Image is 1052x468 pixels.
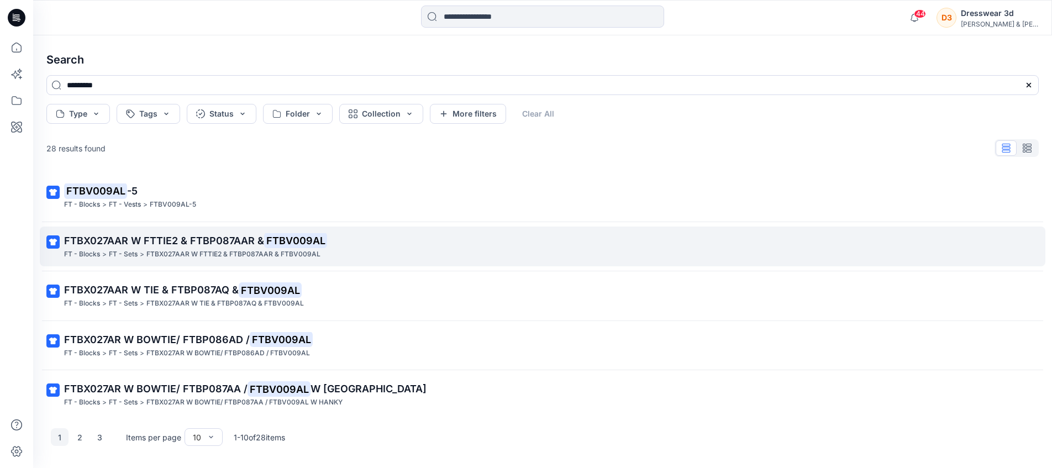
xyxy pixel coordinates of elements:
mark: FTBV009AL [248,381,311,397]
p: FT - Blocks [64,298,100,309]
a: FTBX027AR W BOWTIE/ FTBP086AD /FTBV009ALFT - Blocks>FT - Sets>FTBX027AR W BOWTIE/ FTBP086AD / FTB... [40,325,1045,366]
h4: Search [38,44,1048,75]
button: Collection [339,104,423,124]
p: FT - Blocks [64,348,100,359]
span: W [GEOGRAPHIC_DATA] [311,383,427,395]
p: Items per page [126,432,181,443]
a: FTBX027AR W BOWTIE/ FTBP087AA /FTBV009ALW [GEOGRAPHIC_DATA]FT - Blocks>FT - Sets>FTBX027AR W BOWT... [40,375,1045,415]
p: FT - Sets [109,249,138,260]
a: FTBX027AAR W FTTIE2 & FTBP087AAR &FTBV009ALFT - Blocks>FT - Sets>FTBX027AAR W FTTIE2 & FTBP087AAR... [40,227,1045,267]
mark: FTBV009AL [250,332,313,347]
span: FTBX027AR W BOWTIE/ FTBP086AD / [64,334,250,345]
p: 1 - 10 of 28 items [234,432,285,443]
span: FTBX027AAR W TIE & FTBP087AQ & [64,284,239,296]
div: D3 [937,8,956,28]
button: More filters [430,104,506,124]
p: FTBX027AAR W TIE & FTBP087AQ & FTBV009AL [146,298,304,309]
div: 10 [193,432,201,443]
p: FT - Sets [109,348,138,359]
span: 44 [914,9,926,18]
span: FTBX027AAR W FTTIE2 & FTBP087AAR & [64,235,264,246]
span: FTBX027AR W BOWTIE/ FTBP087AA / [64,383,248,395]
button: 3 [91,428,108,446]
mark: FTBV009AL [239,282,302,298]
p: FT - Blocks [64,199,100,211]
button: 1 [51,428,69,446]
div: Dresswear 3d [961,7,1038,20]
p: FT - Sets [109,298,138,309]
p: FTBX027AR W BOWTIE/ FTBP087AA / FTBV009AL W HANKY [146,397,343,408]
p: > [140,348,144,359]
p: > [102,348,107,359]
button: 2 [71,428,88,446]
div: [PERSON_NAME] & [PERSON_NAME] [961,20,1038,28]
p: FTBV009AL-5 [150,199,196,211]
a: FTBV009AL-5FT - Blocks>FT - Vests>FTBV009AL-5 [40,177,1045,217]
p: FTBX027AAR W FTTIE2 & FTBP087AAR & FTBV009AL [146,249,320,260]
p: > [102,249,107,260]
button: Type [46,104,110,124]
p: FT - Blocks [64,249,100,260]
mark: FTBV009AL [64,183,127,198]
p: 28 results found [46,143,106,154]
p: > [102,199,107,211]
p: > [140,249,144,260]
p: > [102,298,107,309]
p: FT - Sets [109,397,138,408]
p: FT - Blocks [64,397,100,408]
a: FTBX027AAR W TIE & FTBP087AQ &FTBV009ALFT - Blocks>FT - Sets>FTBX027AAR W TIE & FTBP087AQ & FTBV0... [40,276,1045,316]
p: > [140,298,144,309]
button: Folder [263,104,333,124]
p: > [102,397,107,408]
p: FTBX027AR W BOWTIE/ FTBP086AD / FTBV009AL [146,348,310,359]
button: Tags [117,104,180,124]
p: > [140,397,144,408]
p: FT - Vests [109,199,141,211]
mark: FTBV009AL [264,233,327,248]
p: > [143,199,148,211]
span: -5 [127,185,138,197]
button: Status [187,104,256,124]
